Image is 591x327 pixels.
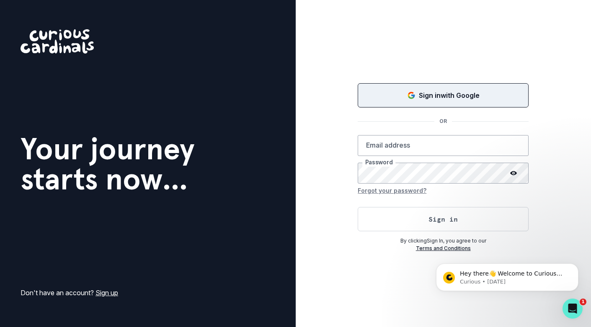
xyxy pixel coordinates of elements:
[563,299,583,319] iframe: Intercom live chat
[416,245,471,251] a: Terms and Conditions
[434,118,452,125] p: OR
[358,83,529,107] button: Sign in with Google (GSuite)
[358,237,529,245] p: By clicking Sign In , you agree to our
[580,299,586,305] span: 1
[358,207,529,231] button: Sign in
[95,289,118,297] a: Sign up
[21,134,195,194] h1: Your journey starts now...
[358,184,426,197] button: Forgot your password?
[419,90,480,100] p: Sign in with Google
[423,246,591,304] iframe: Intercom notifications message
[21,288,118,298] p: Don't have an account?
[21,29,94,54] img: Curious Cardinals Logo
